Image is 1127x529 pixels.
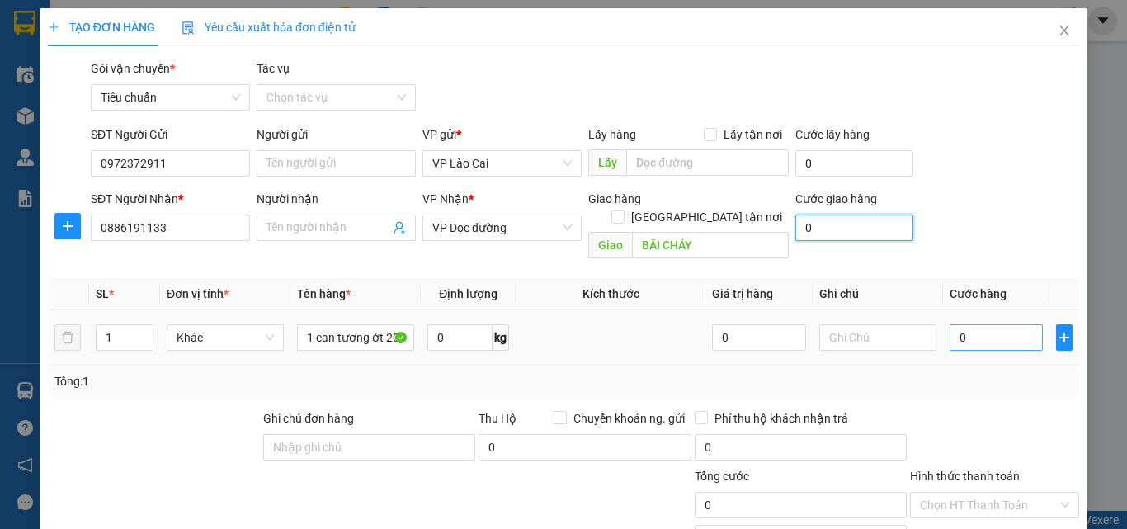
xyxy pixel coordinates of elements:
[297,287,351,300] span: Tên hàng
[91,125,250,144] div: SĐT Người Gửi
[167,287,229,300] span: Đơn vị tính
[182,21,356,34] span: Yêu cầu xuất hóa đơn điện tử
[795,215,913,241] input: Cước giao hàng
[439,287,497,300] span: Định lượng
[819,324,936,351] input: Ghi Chú
[257,62,290,75] label: Tác vụ
[950,287,1007,300] span: Cước hàng
[297,324,414,351] input: VD: Bàn, Ghế
[795,128,870,141] label: Cước lấy hàng
[1041,8,1087,54] button: Close
[795,150,913,177] input: Cước lấy hàng
[910,470,1020,483] label: Hình thức thanh toán
[1056,324,1073,351] button: plus
[625,208,789,226] span: [GEOGRAPHIC_DATA] tận nơi
[1058,24,1071,37] span: close
[695,470,749,483] span: Tổng cước
[708,409,855,427] span: Phí thu hộ khách nhận trả
[712,287,773,300] span: Giá trị hàng
[588,149,626,176] span: Lấy
[91,62,175,75] span: Gói vận chuyển
[422,125,582,144] div: VP gửi
[588,232,632,258] span: Giao
[257,190,416,208] div: Người nhận
[588,192,641,205] span: Giao hàng
[626,149,789,176] input: Dọc đường
[588,128,636,141] span: Lấy hàng
[712,324,805,351] input: 0
[55,220,80,233] span: plus
[795,192,877,205] label: Cước giao hàng
[54,372,436,390] div: Tổng: 1
[177,325,274,350] span: Khác
[263,434,475,461] input: Ghi chú đơn hàng
[479,412,516,425] span: Thu Hộ
[432,151,572,176] span: VP Lào Cai
[48,21,155,34] span: TẠO ĐƠN HÀNG
[263,412,354,425] label: Ghi chú đơn hàng
[96,287,109,300] span: SL
[91,190,250,208] div: SĐT Người Nhận
[432,215,572,240] span: VP Dọc đường
[582,287,639,300] span: Kích thước
[1057,331,1072,344] span: plus
[422,192,469,205] span: VP Nhận
[54,213,81,239] button: plus
[101,85,240,110] span: Tiêu chuẩn
[257,125,416,144] div: Người gửi
[393,221,406,234] span: user-add
[567,409,691,427] span: Chuyển khoản ng. gửi
[813,278,943,310] th: Ghi chú
[493,324,509,351] span: kg
[717,125,789,144] span: Lấy tận nơi
[182,21,195,35] img: icon
[54,324,81,351] button: delete
[48,21,59,33] span: plus
[632,232,789,258] input: Dọc đường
